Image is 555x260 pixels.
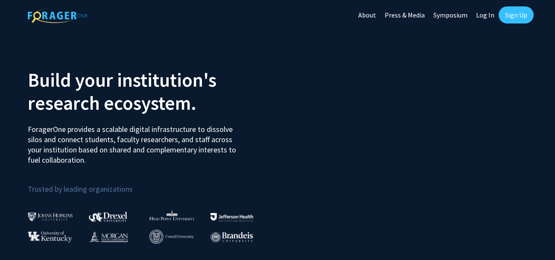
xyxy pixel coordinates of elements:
[89,212,127,222] img: Drexel University
[89,231,128,242] img: Morgan State University
[149,210,195,220] img: High Point University
[28,68,271,114] h2: Build your institution's research ecosystem.
[28,212,73,221] img: Johns Hopkins University
[28,231,72,242] img: University of Kentucky
[28,118,242,165] p: ForagerOne provides a scalable digital infrastructure to dissolve silos and connect students, fac...
[149,230,194,244] img: Cornell University
[28,8,88,23] img: ForagerOne Logo
[499,6,534,23] a: Sign Up
[210,213,253,221] img: Thomas Jefferson University
[28,172,271,196] p: Trusted by leading organizations
[210,232,253,242] img: Brandeis University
